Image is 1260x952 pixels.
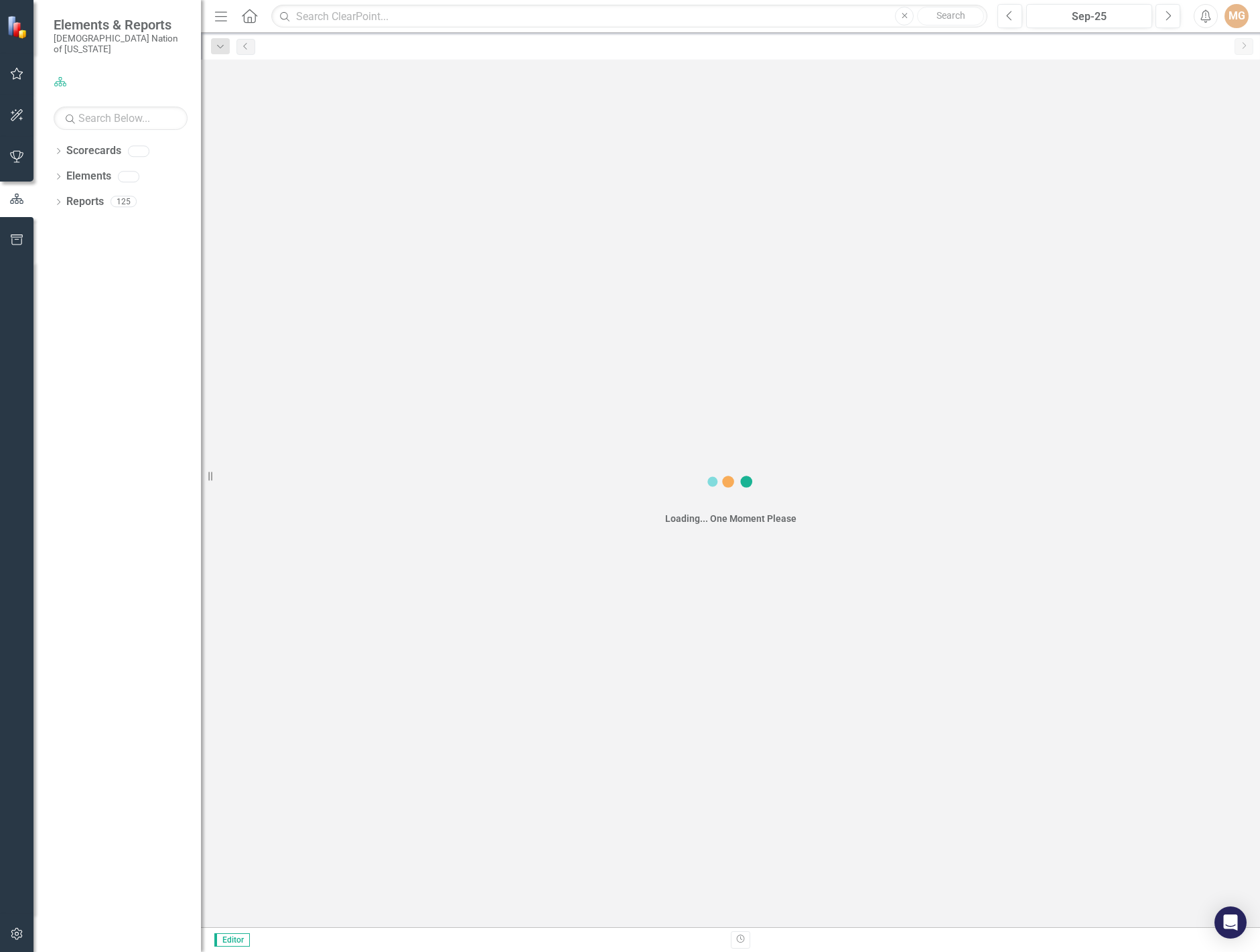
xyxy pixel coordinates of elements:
[111,196,137,208] div: 125
[66,169,111,184] a: Elements
[214,933,250,947] span: Editor
[66,143,121,159] a: Scorecards
[917,7,984,25] button: Search
[1031,9,1147,25] div: Sep-25
[54,17,188,33] span: Elements & Reports
[665,512,796,525] div: Loading... One Moment Please
[7,15,30,39] img: ClearPoint Strategy
[1224,4,1249,28] button: MG
[936,10,965,21] span: Search
[1214,906,1247,939] div: Open Intercom Messenger
[66,194,104,210] a: Reports
[271,5,987,28] input: Search ClearPoint...
[54,107,188,130] input: Search Below...
[1026,4,1152,28] button: Sep-25
[54,33,188,55] small: [DEMOGRAPHIC_DATA] Nation of [US_STATE]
